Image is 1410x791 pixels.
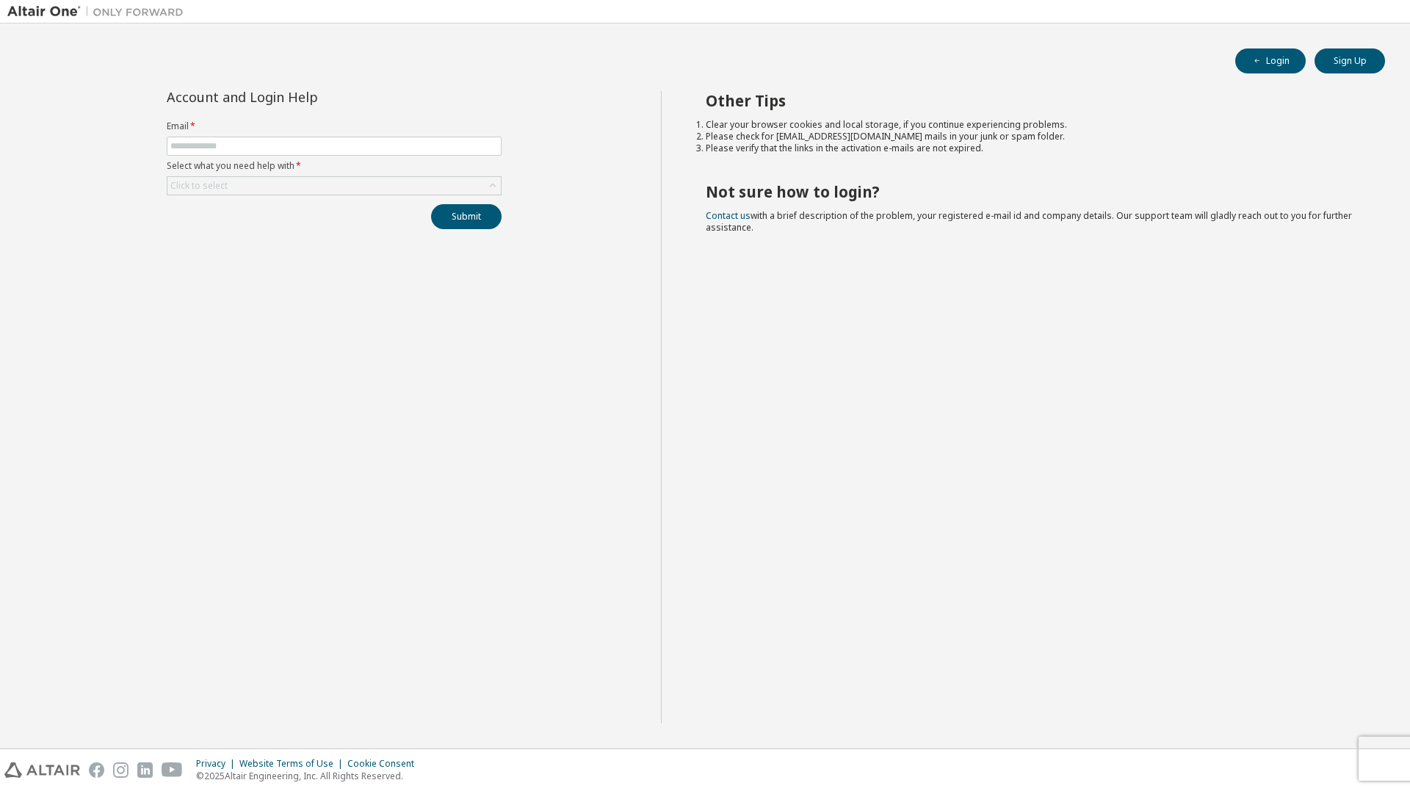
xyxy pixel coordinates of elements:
div: Cookie Consent [347,758,423,770]
h2: Not sure how to login? [706,182,1359,201]
img: instagram.svg [113,762,129,778]
div: Website Terms of Use [239,758,347,770]
h2: Other Tips [706,91,1359,110]
button: Sign Up [1315,48,1385,73]
a: Contact us [706,209,751,222]
li: Please check for [EMAIL_ADDRESS][DOMAIN_NAME] mails in your junk or spam folder. [706,131,1359,142]
img: Altair One [7,4,191,19]
img: facebook.svg [89,762,104,778]
div: Account and Login Help [167,91,435,103]
img: altair_logo.svg [4,762,80,778]
img: youtube.svg [162,762,183,778]
li: Please verify that the links in the activation e-mails are not expired. [706,142,1359,154]
label: Email [167,120,502,132]
img: linkedin.svg [137,762,153,778]
span: with a brief description of the problem, your registered e-mail id and company details. Our suppo... [706,209,1352,234]
div: Privacy [196,758,239,770]
button: Login [1235,48,1306,73]
div: Click to select [170,180,228,192]
div: Click to select [167,177,501,195]
button: Submit [431,204,502,229]
label: Select what you need help with [167,160,502,172]
p: © 2025 Altair Engineering, Inc. All Rights Reserved. [196,770,423,782]
li: Clear your browser cookies and local storage, if you continue experiencing problems. [706,119,1359,131]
